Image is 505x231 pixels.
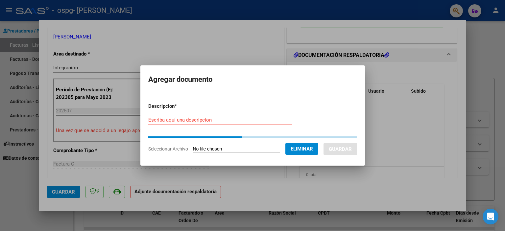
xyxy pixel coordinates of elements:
p: Descripcion [148,103,211,110]
span: Eliminar [291,146,313,152]
span: Guardar [329,146,352,152]
button: Guardar [324,143,357,155]
button: Eliminar [285,143,318,155]
span: Seleccionar Archivo [148,146,188,151]
h2: Agregar documento [148,73,357,86]
div: Open Intercom Messenger [483,209,498,224]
